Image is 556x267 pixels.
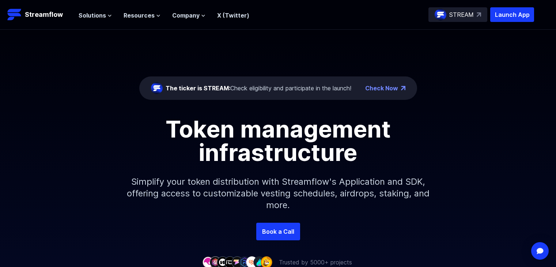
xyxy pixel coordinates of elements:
[25,10,63,20] p: Streamflow
[79,11,106,20] span: Solutions
[79,11,112,20] button: Solutions
[114,117,443,164] h1: Token management infrastructure
[151,82,163,94] img: streamflow-logo-circle.png
[166,84,351,93] div: Check eligibility and participate in the launch!
[172,11,200,20] span: Company
[449,10,474,19] p: STREAM
[401,86,405,90] img: top-right-arrow.png
[365,84,398,93] a: Check Now
[124,11,155,20] span: Resources
[7,7,22,22] img: Streamflow Logo
[172,11,205,20] button: Company
[279,258,352,267] p: Trusted by 5000+ projects
[166,84,230,92] span: The ticker is STREAM:
[121,164,435,223] p: Simplify your token distribution with Streamflow's Application and SDK, offering access to custom...
[477,12,481,17] img: top-right-arrow.svg
[217,12,249,19] a: X (Twitter)
[435,9,446,20] img: streamflow-logo-circle.png
[7,7,71,22] a: Streamflow
[490,7,534,22] button: Launch App
[124,11,160,20] button: Resources
[531,242,549,260] div: Open Intercom Messenger
[256,223,300,240] a: Book a Call
[428,7,487,22] a: STREAM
